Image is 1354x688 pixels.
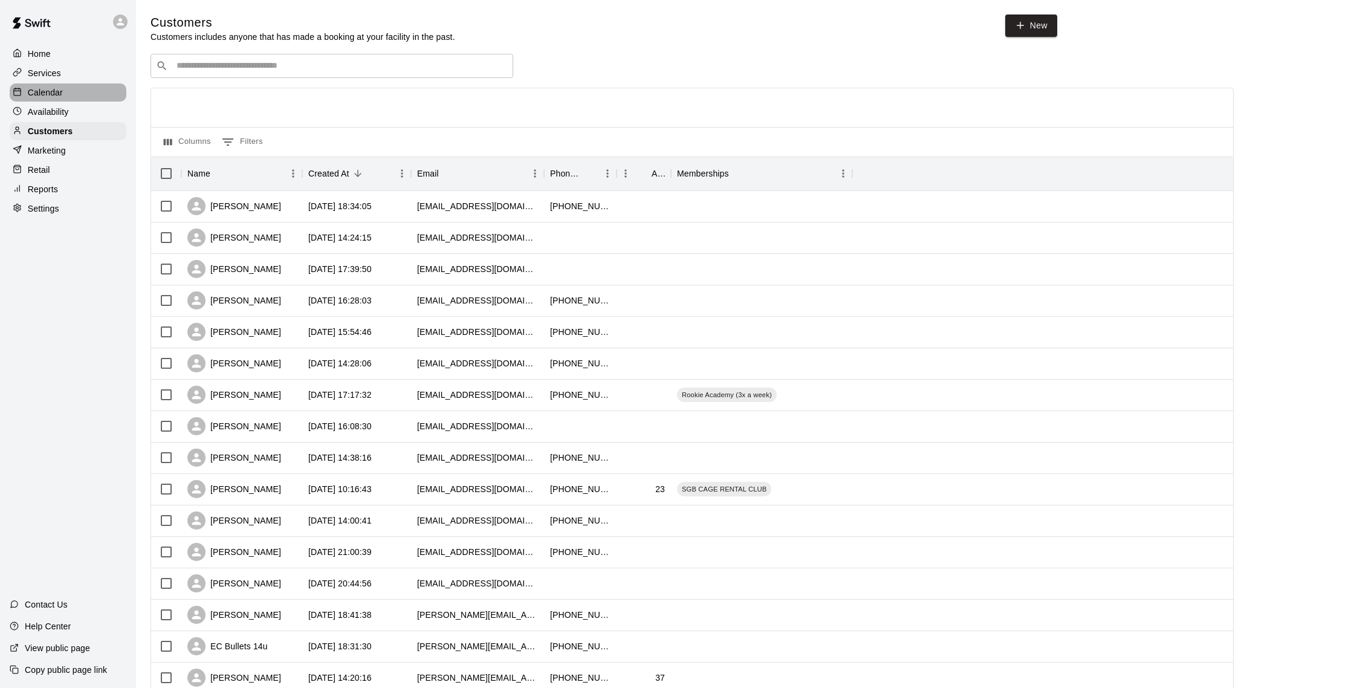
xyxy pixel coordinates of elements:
p: Retail [28,164,50,176]
div: [PERSON_NAME] [187,197,281,215]
div: [PERSON_NAME] [187,386,281,404]
div: [PERSON_NAME] [187,669,281,687]
button: Menu [834,164,852,183]
div: pbprospects923@gmail.com [417,546,538,558]
div: 2025-09-17 16:28:03 [308,294,372,307]
h5: Customers [151,15,455,31]
div: 2025-09-16 17:17:32 [308,389,372,401]
div: 2025-09-11 20:44:56 [308,577,372,589]
button: Menu [598,164,617,183]
div: [PERSON_NAME] [187,480,281,498]
div: Created At [308,157,349,190]
div: 2025-09-16 16:08:30 [308,420,372,432]
button: Show filters [219,132,266,152]
button: Menu [526,164,544,183]
div: 2025-09-15 10:16:43 [308,483,372,495]
p: Marketing [28,144,66,157]
div: +15613444077 [550,294,611,307]
p: Help Center [25,620,71,632]
span: Rookie Academy (3x a week) [677,390,777,400]
div: Retail [10,161,126,179]
div: 2025-09-17 15:54:46 [308,326,372,338]
div: [PERSON_NAME] [187,229,281,247]
a: Home [10,45,126,63]
div: greyes000g@yahoo.com [417,577,538,589]
div: 37 [655,672,665,684]
p: Reports [28,183,58,195]
div: lukemega99@gmail.com [417,232,538,244]
div: [PERSON_NAME] [187,606,281,624]
div: Phone Number [550,157,581,190]
div: +15617017379 [550,609,611,621]
p: Settings [28,203,59,215]
a: Customers [10,122,126,140]
div: +19548068432 [550,326,611,338]
div: mrs.alyssaduncan@yahoo.com [417,389,538,401]
div: 2025-09-16 14:38:16 [308,452,372,464]
div: Search customers by name or email [151,54,513,78]
div: 2025-09-08 14:20:16 [308,672,372,684]
a: Services [10,64,126,82]
div: +15613093171 [550,389,611,401]
div: [PERSON_NAME] [187,449,281,467]
div: +15618128044 [550,452,611,464]
div: Created At [302,157,411,190]
button: Sort [210,165,227,182]
div: [PERSON_NAME] [187,511,281,530]
div: 2025-09-17 17:39:50 [308,263,372,275]
p: Contact Us [25,599,68,611]
a: Availability [10,103,126,121]
div: armaschristian750@gmail.com [417,452,538,464]
button: Menu [393,164,411,183]
button: Select columns [161,132,214,152]
button: Sort [439,165,456,182]
div: +15613298676 [550,546,611,558]
div: +18053126562 [550,672,611,684]
p: Availability [28,106,69,118]
div: [PERSON_NAME] [187,323,281,341]
div: +15613480655 [550,200,611,212]
p: Customers [28,125,73,137]
button: Menu [284,164,302,183]
div: [PERSON_NAME] [187,543,281,561]
div: gregg-forde@outlook.com [417,609,538,621]
p: Calendar [28,86,63,99]
div: kh.cimports@gmail.com [417,420,538,432]
p: Services [28,67,61,79]
div: jenningsjosh55@gmail.com [417,326,538,338]
button: Sort [729,165,746,182]
div: 23 [655,483,665,495]
button: Sort [635,165,652,182]
div: andrew@edatapay.com [417,672,538,684]
div: Age [617,157,671,190]
div: Phone Number [544,157,617,190]
div: mustang0282@aol.com [417,200,538,212]
div: 2025-09-11 21:00:39 [308,546,372,558]
span: SGB CAGE RENTAL CLUB [677,484,771,494]
a: Calendar [10,83,126,102]
div: diazjordan0901@gmail.com [417,483,538,495]
div: 2025-09-09 18:41:38 [308,609,372,621]
a: New [1005,15,1057,37]
div: +19546542884 [550,640,611,652]
div: jeff@ecbulletspremier.org [417,640,538,652]
div: 2025-09-13 14:00:41 [308,514,372,527]
a: Marketing [10,141,126,160]
div: billcalla1975@gmail.com [417,514,538,527]
p: Customers includes anyone that has made a booking at your facility in the past. [151,31,455,43]
div: +17722165292 [550,514,611,527]
a: Settings [10,200,126,218]
div: EC Bullets 14u [187,637,268,655]
div: Age [652,157,665,190]
div: Name [181,157,302,190]
div: Email [417,157,439,190]
a: Reports [10,180,126,198]
div: [PERSON_NAME] [187,260,281,278]
button: Sort [581,165,598,182]
div: 2025-09-18 14:24:15 [308,232,372,244]
div: 2025-09-17 14:28:06 [308,357,372,369]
